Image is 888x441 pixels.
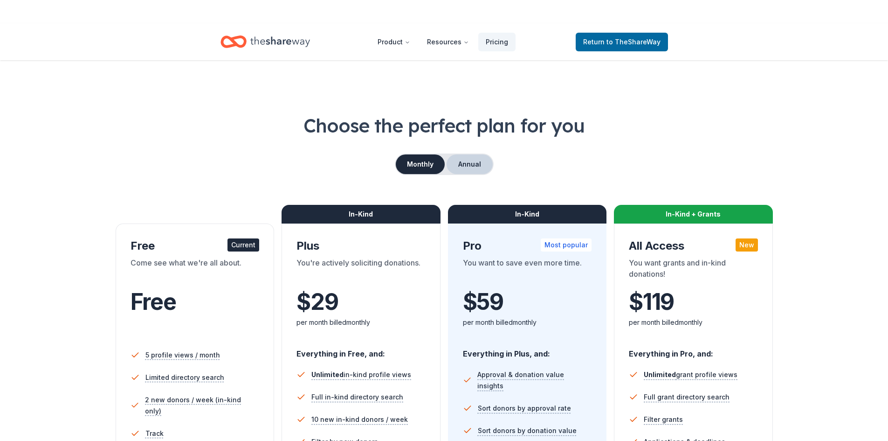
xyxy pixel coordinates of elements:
[478,403,571,414] span: Sort donors by approval rate
[296,340,426,360] div: Everything in Free, and:
[463,317,592,328] div: per month billed monthly
[629,257,758,283] div: You want grants and in-kind donations!
[311,392,403,403] span: Full in-kind directory search
[576,33,668,51] a: Returnto TheShareWay
[311,371,411,378] span: in-kind profile views
[644,371,676,378] span: Unlimited
[736,238,758,252] div: New
[296,289,338,315] span: $ 29
[477,369,592,392] span: Approval & donation value insights
[447,154,493,174] button: Annual
[396,154,445,174] button: Monthly
[227,238,259,252] div: Current
[282,205,441,224] div: In-Kind
[145,394,259,417] span: 2 new donors / week (in-kind only)
[311,414,408,425] span: 10 new in-kind donors / week
[131,288,176,315] span: Free
[629,289,674,315] span: $ 119
[296,257,426,283] div: You're actively soliciting donations.
[583,36,661,48] span: Return
[145,428,164,439] span: Track
[644,414,683,425] span: Filter grants
[463,340,592,360] div: Everything in Plus, and:
[629,340,758,360] div: Everything in Pro, and:
[629,238,758,253] div: All Access
[131,238,260,253] div: Free
[463,238,592,253] div: Pro
[541,238,592,252] div: Most popular
[145,372,224,383] span: Limited directory search
[629,317,758,328] div: per month billed monthly
[463,257,592,283] div: You want to save even more time.
[145,350,220,361] span: 5 profile views / month
[370,31,516,53] nav: Main
[311,371,344,378] span: Unlimited
[644,371,737,378] span: grant profile views
[606,38,661,46] span: to TheShareWay
[131,257,260,283] div: Come see what we're all about.
[420,33,476,51] button: Resources
[478,33,516,51] a: Pricing
[37,112,851,139] h1: Choose the perfect plan for you
[370,33,418,51] button: Product
[644,392,730,403] span: Full grant directory search
[296,238,426,253] div: Plus
[478,425,577,436] span: Sort donors by donation value
[220,31,310,53] a: Home
[614,205,773,224] div: In-Kind + Grants
[448,205,607,224] div: In-Kind
[296,317,426,328] div: per month billed monthly
[463,289,503,315] span: $ 59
